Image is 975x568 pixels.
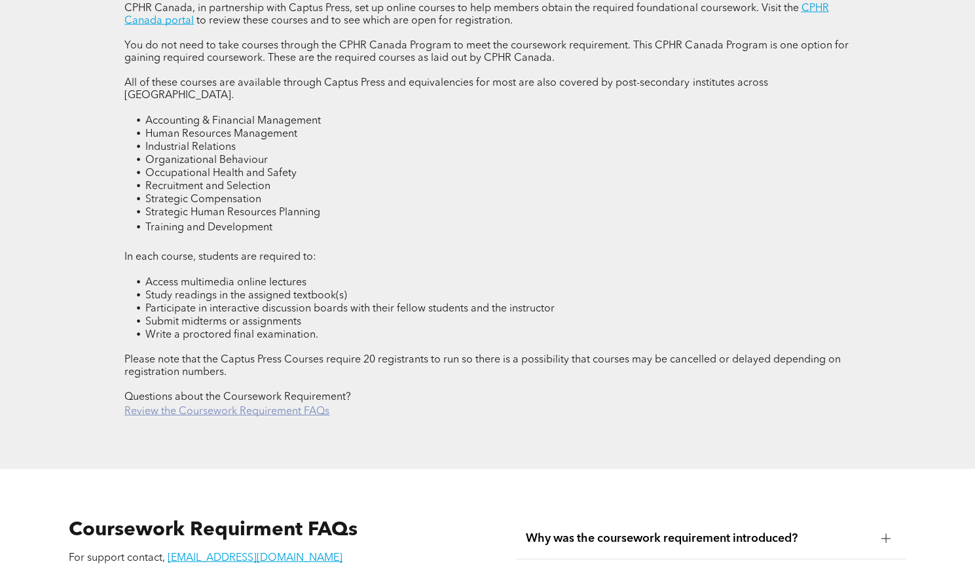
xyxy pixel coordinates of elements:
[196,16,513,26] span: to review these courses and to see which are open for registration.
[145,330,318,340] span: Write a proctored final examination.
[145,194,261,205] span: Strategic Compensation
[526,531,871,546] span: Why was the coursework requirement introduced?
[145,277,306,288] span: Access multimedia online lectures
[145,207,320,218] span: Strategic Human Resources Planning
[124,355,840,378] span: Please note that the Captus Press Courses require 20 registrants to run so there is a possibility...
[168,553,342,563] a: [EMAIL_ADDRESS][DOMAIN_NAME]
[145,168,297,179] span: Occupational Health and Safety
[145,304,555,314] span: Participate in interactive discussion boards with their fellow students and the instructor
[145,129,297,139] span: Human Resources Management
[124,392,351,402] span: Questions about the Coursework Requirement?
[145,291,347,301] span: Study readings in the assigned textbook(s)
[124,78,767,101] span: All of these courses are available through Captus Press and equivalencies for most are also cover...
[124,41,848,63] span: You do not need to take courses through the CPHR Canada Program to meet the coursework requiremen...
[124,406,329,417] a: Review the Coursework Requirement FAQs
[145,155,268,166] span: Organizational Behaviour
[69,520,358,540] span: Coursework Requirment FAQs
[124,252,316,262] span: In each course, students are required to:
[145,317,301,327] span: Submit midterms or assignments
[124,3,798,14] span: CPHR Canada, in partnership with Captus Press, set up online courses to help members obtain the r...
[145,116,321,126] span: Accounting & Financial Management
[145,142,236,152] span: Industrial Relations
[145,222,272,233] span: Training and Development
[69,553,165,563] span: For support contact,
[145,181,270,192] span: Recruitment and Selection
